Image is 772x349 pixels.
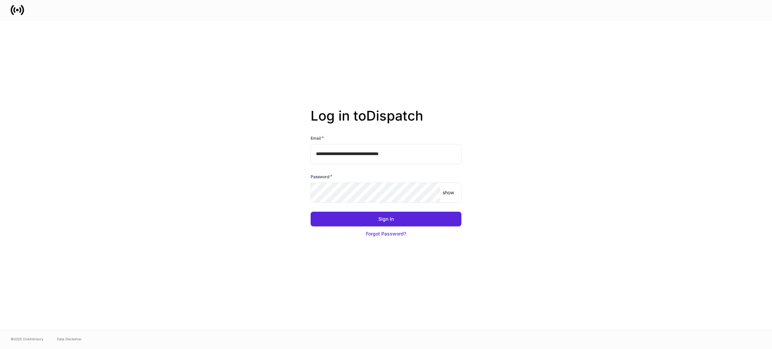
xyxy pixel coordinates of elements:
[443,189,454,196] p: show
[311,135,324,141] h6: Email
[378,216,394,222] div: Sign In
[311,226,461,241] button: Forgot Password?
[311,108,461,135] h2: Log in to Dispatch
[57,336,82,342] a: Data Disclaimer
[11,336,44,342] span: © 2025 OneAdvisory
[311,212,461,226] button: Sign In
[366,230,406,237] div: Forgot Password?
[311,173,332,180] h6: Password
